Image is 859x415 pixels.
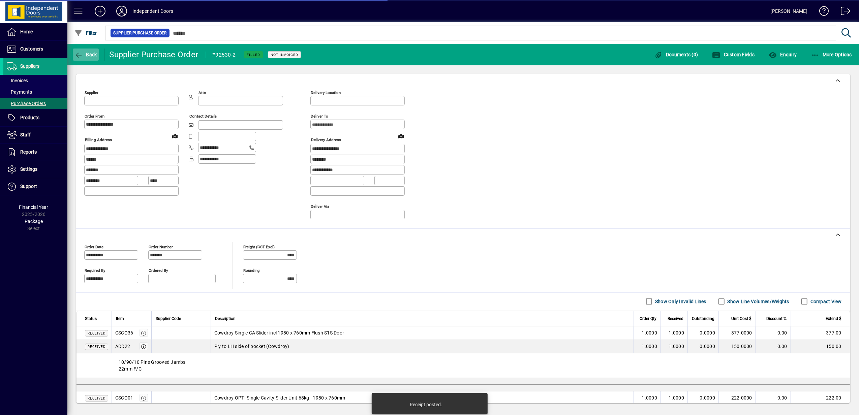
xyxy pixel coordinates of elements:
span: Financial Year [19,204,49,210]
mat-label: Delivery Location [311,90,341,95]
span: Item [116,315,124,322]
td: 1.0000 [634,326,661,340]
td: 222.0000 [718,391,756,405]
a: Payments [3,86,67,98]
td: 377.00 [791,326,850,340]
td: 0.0000 [687,391,718,405]
td: 1.0000 [661,391,687,405]
span: Filter [74,30,97,36]
a: Knowledge Base [814,1,829,23]
a: Purchase Orders [3,98,67,109]
a: Settings [3,161,67,178]
button: Enquiry [767,49,798,61]
a: Staff [3,127,67,143]
a: View on map [170,130,180,141]
span: Cowdroy Single CA Slider incl 1980 x 760mm Flush S1S Door [214,329,344,336]
button: Custom Fields [711,49,757,61]
td: 1.0000 [661,326,687,340]
mat-label: Attn [198,90,206,95]
button: Profile [111,5,132,17]
span: Filled [247,53,260,57]
span: Payments [7,89,32,95]
span: Extend $ [826,315,841,322]
a: View on map [396,130,406,141]
span: Documents (0) [654,52,698,57]
mat-label: Deliver via [311,204,329,209]
span: Outstanding [692,315,714,322]
span: Received [88,345,105,349]
span: Supplier Purchase Order [113,30,167,36]
label: Show Only Invalid Lines [654,298,706,305]
a: Reports [3,144,67,161]
span: Order Qty [640,315,656,322]
td: 0.00 [756,340,791,353]
div: CSCO36 [115,329,133,336]
span: Not Invoiced [271,53,298,57]
mat-label: Freight (GST excl) [243,244,275,249]
span: Package [25,219,43,224]
span: More Options [811,52,852,57]
span: Custom Fields [712,52,755,57]
div: Independent Doors [132,6,173,17]
span: Support [20,184,37,189]
span: Reports [20,149,37,155]
span: Suppliers [20,63,39,69]
a: Invoices [3,75,67,86]
span: Cowdroy OPTI Single Cavity Slider Unit 68kg - 1980 x 760mm [214,394,345,401]
a: Products [3,109,67,126]
td: 1.0000 [634,340,661,353]
td: 0.0000 [687,340,718,353]
mat-label: Required by [85,268,105,273]
mat-label: Order from [85,114,104,119]
span: Home [20,29,33,34]
a: Logout [836,1,851,23]
mat-label: Order number [149,244,173,249]
span: Unit Cost $ [731,315,751,322]
div: Supplier Purchase Order [110,49,198,60]
span: Products [20,115,39,120]
button: Back [73,49,99,61]
button: Documents (0) [653,49,700,61]
div: #92530-2 [212,50,236,60]
button: Filter [73,27,99,39]
mat-label: Ordered by [149,268,168,273]
span: Status [85,315,97,322]
td: 1.0000 [661,340,687,353]
span: Received [88,331,105,335]
div: 10/90/10 Pine Grooved Jambs 22mm F/C [76,353,850,378]
div: CSCO01 [115,394,133,401]
span: Invoices [7,78,28,83]
span: Ply to LH side of pocket (Cowdroy) [214,343,289,350]
span: Discount % [766,315,787,322]
td: 1.0000 [634,391,661,405]
mat-label: Deliver To [311,114,328,119]
td: 150.00 [791,340,850,353]
td: 0.00 [756,326,791,340]
span: Purchase Orders [7,101,46,106]
mat-label: Rounding [243,268,259,273]
a: Customers [3,41,67,58]
app-page-header-button: Back [67,49,104,61]
td: 222.00 [791,391,850,405]
span: Enquiry [769,52,797,57]
span: Back [74,52,97,57]
div: ADD22 [115,343,130,350]
span: Description [215,315,236,322]
span: Staff [20,132,31,137]
td: 377.0000 [718,326,756,340]
a: Home [3,24,67,40]
div: [PERSON_NAME] [771,6,807,17]
div: Receipt posted. [410,401,442,408]
mat-label: Supplier [85,90,98,95]
td: 150.0000 [718,340,756,353]
label: Compact View [809,298,842,305]
span: Settings [20,166,37,172]
td: 0.0000 [687,326,718,340]
button: More Options [809,49,854,61]
span: Customers [20,46,43,52]
a: Support [3,178,67,195]
td: 0.00 [756,391,791,405]
span: Received [668,315,683,322]
span: Supplier Code [156,315,181,322]
mat-label: Order date [85,244,103,249]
